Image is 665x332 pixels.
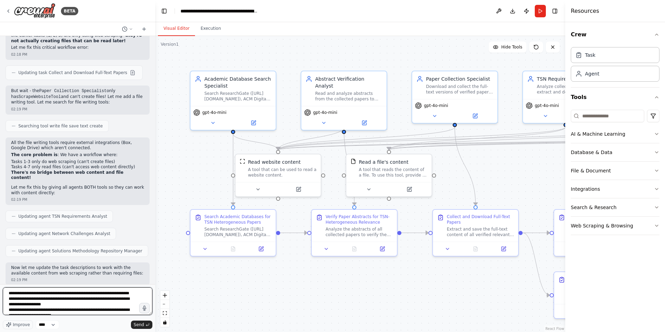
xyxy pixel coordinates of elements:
button: Open in side panel [249,245,273,253]
div: Read a file's content [359,159,408,165]
div: 02:19 PM [11,277,144,282]
div: Verify Paper Abstracts for TSN-Heterogeneous Relevance [326,214,393,225]
button: Tools [571,88,659,107]
p: All the file writing tools require external integrations (Box, Google Drive) which aren't connected. [11,140,144,151]
div: Search Academic Databases for TSN Heterogeneous Papers [204,214,272,225]
div: Paper Collection Specialist [426,75,493,82]
div: Search Academic Databases for TSN Heterogeneous PapersSearch ResearchGate ([URL][DOMAIN_NAME]), A... [190,209,276,257]
div: A tool that reads the content of a file. To use this tool, provide a 'file_path' parameter with t... [359,167,427,178]
p: Now let me update the task descriptions to work with the available content from web scraping rath... [11,265,144,276]
code: Paper Collection Specialist [39,89,106,93]
button: File & Document [571,162,659,180]
p: : We have a workflow where: [11,152,144,158]
g: Edge from 069a691e-2785-429f-b65c-dc85afdc451b to 7d52fa93-881f-43d9-a054-478a8e214ba4 [340,127,358,205]
button: No output available [461,245,490,253]
span: Searching tool write file save text create [18,123,103,129]
button: Click to speak your automation idea [139,303,150,313]
div: Paper Collection SpecialistDownload and collect the full-text versions of verified papers. Access... [411,71,498,124]
p: Let me fix this by giving all agents BOTH tools so they can work with content directly: [11,185,144,196]
g: Edge from 069a691e-2785-429f-b65c-dc85afdc451b to 5d49664d-07b3-4ad7-89fd-2806906ff600 [275,127,347,150]
div: React Flow controls [160,291,169,327]
button: Open in side panel [370,245,394,253]
div: Abstract Verification AnalystRead and analyze abstracts from the collected papers to verify they ... [301,71,387,131]
span: Updating agent Solutions Methodology Repository Manager [18,248,142,254]
div: Collect and Download Full-Text PapersExtract and save the full-text content of all verified relev... [432,209,519,257]
button: Search & Research [571,198,659,216]
li: Tasks 1-3 only do web scraping (can't create files) [11,159,144,165]
div: Download and collect the full-text versions of verified papers. Access papers through institution... [426,84,493,95]
button: AI & Machine Learning [571,125,659,143]
div: 02:18 PM [11,52,144,57]
span: Updating task Collect and Download Full-Text Papers [18,70,127,75]
button: Hide right sidebar [550,6,560,16]
button: zoom out [160,300,169,309]
g: Edge from fb285cbc-8631-4719-b25f-b69c820fa437 to 97df77c7-e91e-4df8-821b-8acdc27acdbc [562,127,600,205]
strong: The core problem is [11,152,57,157]
span: gpt-4o-mini [202,110,227,115]
button: Execution [195,21,227,36]
strong: they're not actually creating files that can be read later! [11,33,142,43]
button: Database & Data [571,143,659,161]
div: ScrapeWebsiteToolRead website contentA tool that can be used to read a website content. [235,154,321,197]
button: Hide left sidebar [159,6,169,16]
img: Logo [14,3,55,19]
h4: Resources [571,7,599,15]
button: No output available [340,245,369,253]
button: Crew [571,25,659,44]
button: Start a new chat [139,25,150,33]
div: Abstract Verification Analyst [315,75,382,89]
div: Collect and Download Full-Text Papers [447,214,514,225]
button: Open in side panel [345,119,384,127]
div: Analyze the abstracts of all collected papers to verify they are genuinely relevant to BOTH TSN (... [326,226,393,237]
div: Crew [571,44,659,87]
span: Send [134,322,144,327]
span: gpt-4o-mini [535,103,559,108]
div: FileReadToolRead a file's contentA tool that reads the content of a file. To use this tool, provi... [346,154,432,197]
div: 02:19 PM [11,107,144,112]
p: But wait - the only has and can't create files! Let me add a file writing tool. Let me search for... [11,88,144,105]
div: Read and analyze abstracts from the collected papers to verify they are genuinely relevant to bot... [315,91,382,102]
a: React Flow attribution [546,327,564,331]
g: Edge from b71d505e-b1b5-4c5a-8609-10cebbbfe5a5 to 13e8f8b4-22ed-4c50-a698-1e8eda3cad8f [523,230,550,299]
div: TSN Requirements AnalystAnalyze collected papers to extract and document TSN requirements in hete... [522,71,609,124]
div: Task [585,52,595,59]
button: Integrations [571,180,659,198]
strong: There's no bridge between web content and file content! [11,170,123,180]
div: 02:19 PM [11,197,144,202]
button: Improve [3,320,33,329]
div: Verify Paper Abstracts for TSN-Heterogeneous RelevanceAnalyze the abstracts of all collected pape... [311,209,398,257]
button: Switch to previous chat [119,25,136,33]
button: Web Scraping & Browsing [571,217,659,235]
div: Version 1 [161,42,179,47]
button: zoom in [160,291,169,300]
button: No output available [219,245,248,253]
img: ScrapeWebsiteTool [240,159,245,164]
img: FileReadTool [351,159,356,164]
g: Edge from 534fed56-c8bb-4f32-9b8b-1cd1a5b9c0bc to 5d49664d-07b3-4ad7-89fd-2806906ff600 [230,134,282,150]
div: Tools [571,107,659,241]
span: gpt-4o-mini [313,110,337,115]
span: gpt-4o-mini [424,103,448,108]
g: Edge from 62339d54-afcc-44d5-a19a-474c6f91ea77 to 7d52fa93-881f-43d9-a054-478a8e214ba4 [280,230,307,236]
button: Send [131,321,152,329]
g: Edge from b71d505e-b1b5-4c5a-8609-10cebbbfe5a5 to 97df77c7-e91e-4df8-821b-8acdc27acdbc [523,230,550,236]
span: Improve [13,322,30,327]
button: Open in side panel [234,119,273,127]
li: Tasks 4-7 only read files (can't access web content directly) [11,164,144,170]
button: Open in side panel [279,185,318,194]
div: Search ResearchGate ([URL][DOMAIN_NAME]), ACM Digital Library ([URL][DOMAIN_NAME]), and IEEE Xplo... [204,226,272,237]
button: Visual Editor [158,21,195,36]
g: Edge from 7d52fa93-881f-43d9-a054-478a8e214ba4 to b71d505e-b1b5-4c5a-8609-10cebbbfe5a5 [401,230,428,236]
div: Search ResearchGate ([URL][DOMAIN_NAME]), ACM Digital Library ([URL][DOMAIN_NAME]), and IEEE Xplo... [204,91,272,102]
button: toggle interactivity [160,318,169,327]
span: Hide Tools [501,44,522,50]
div: Analyze collected papers to extract and document TSN requirements in heterogeneous networks (reli... [537,84,604,95]
button: Hide Tools [489,42,526,53]
div: BETA [61,7,78,15]
g: Edge from 534fed56-c8bb-4f32-9b8b-1cd1a5b9c0bc to 62339d54-afcc-44d5-a19a-474c6f91ea77 [230,134,237,205]
span: Updating agent TSN Requirements Analyst [18,214,107,219]
g: Edge from 1ddff630-729e-49ac-85d2-2f8b735329ba to b71d505e-b1b5-4c5a-8609-10cebbbfe5a5 [451,127,479,205]
div: Academic Database Search SpecialistSearch ResearchGate ([URL][DOMAIN_NAME]), ACM Digital Library ... [190,71,276,131]
span: Updating agent Network Challenges Analyst [18,231,110,236]
div: A tool that can be used to read a website content. [248,167,317,178]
